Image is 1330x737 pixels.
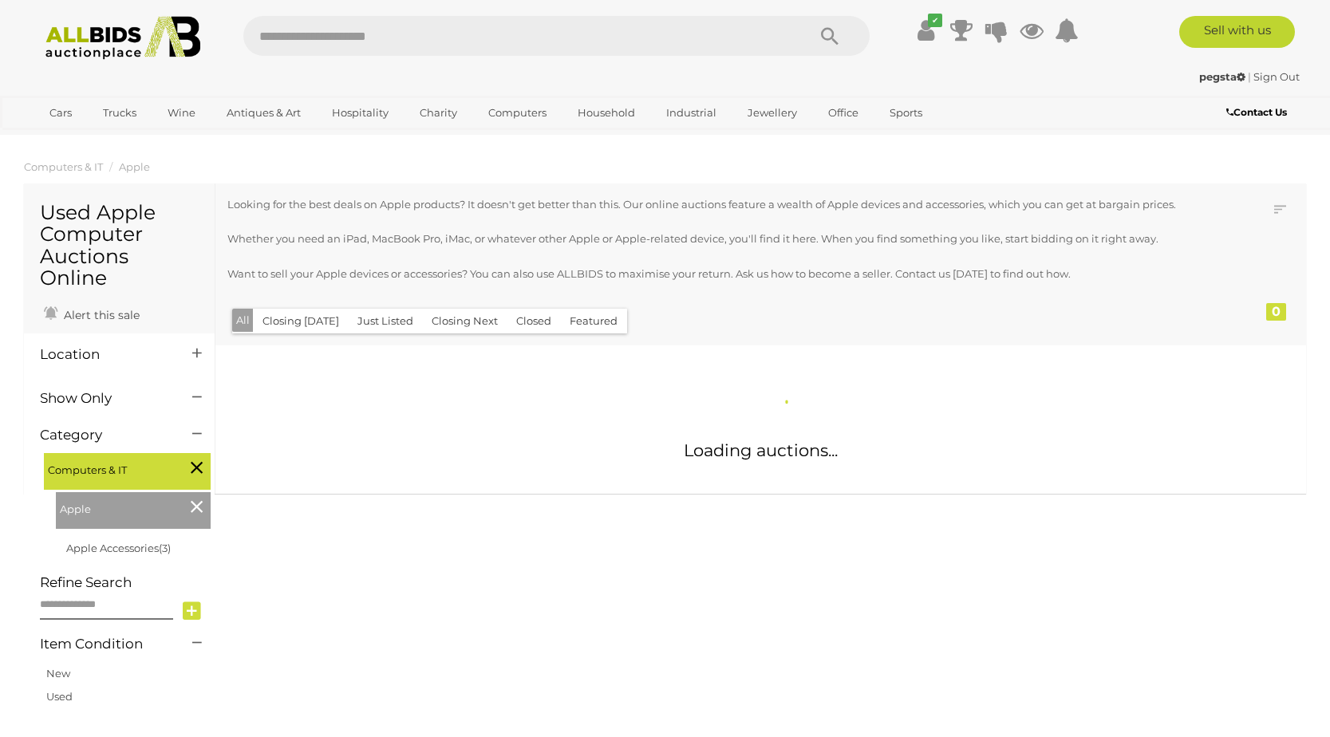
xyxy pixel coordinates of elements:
b: Contact Us [1226,106,1287,118]
h4: Refine Search [40,575,211,590]
a: Alert this sale [40,301,144,325]
a: Used [46,690,73,703]
a: Industrial [656,100,727,126]
a: Jewellery [737,100,807,126]
a: Computers [478,100,557,126]
div: 0 [1266,303,1286,321]
button: Search [790,16,870,56]
strong: pegsta [1199,70,1245,83]
p: Want to sell your Apple devices or accessories? You can also use ALLBIDS to maximise your return.... [227,265,1194,283]
a: Wine [157,100,206,126]
a: ✔ [914,16,938,45]
button: Closing Next [422,309,507,333]
span: Computers & IT [48,457,168,479]
button: Closing [DATE] [253,309,349,333]
button: All [232,309,254,332]
button: Closed [507,309,561,333]
a: New [46,667,70,680]
a: Apple [119,160,150,173]
a: Household [567,100,645,126]
h4: Location [40,347,168,362]
a: Hospitality [322,100,399,126]
h4: Item Condition [40,636,168,652]
span: | [1248,70,1251,83]
a: Office [818,100,869,126]
h1: Used Apple Computer Auctions Online [40,202,199,290]
i: ✔ [928,14,942,27]
a: Apple Accessories(3) [66,542,171,554]
a: Charity [409,100,468,126]
span: Alert this sale [60,308,140,322]
a: Sports [879,100,933,126]
p: Whether you need an iPad, MacBook Pro, iMac, or whatever other Apple or Apple-related device, you... [227,230,1194,248]
a: Trucks [93,100,147,126]
span: Loading auctions... [684,440,838,460]
h4: Category [40,428,168,443]
a: Antiques & Art [216,100,311,126]
a: pegsta [1199,70,1248,83]
span: Apple [60,496,180,518]
a: Cars [39,100,82,126]
a: Computers & IT [24,160,103,173]
a: Contact Us [1226,104,1291,121]
button: Featured [560,309,627,333]
img: Allbids.com.au [37,16,210,60]
a: Sign Out [1253,70,1300,83]
p: Looking for the best deals on Apple products? It doesn't get better than this. Our online auction... [227,195,1194,214]
a: [GEOGRAPHIC_DATA] [39,126,173,152]
span: (3) [159,542,171,554]
a: Sell with us [1179,16,1295,48]
button: Just Listed [348,309,423,333]
h4: Show Only [40,391,168,406]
